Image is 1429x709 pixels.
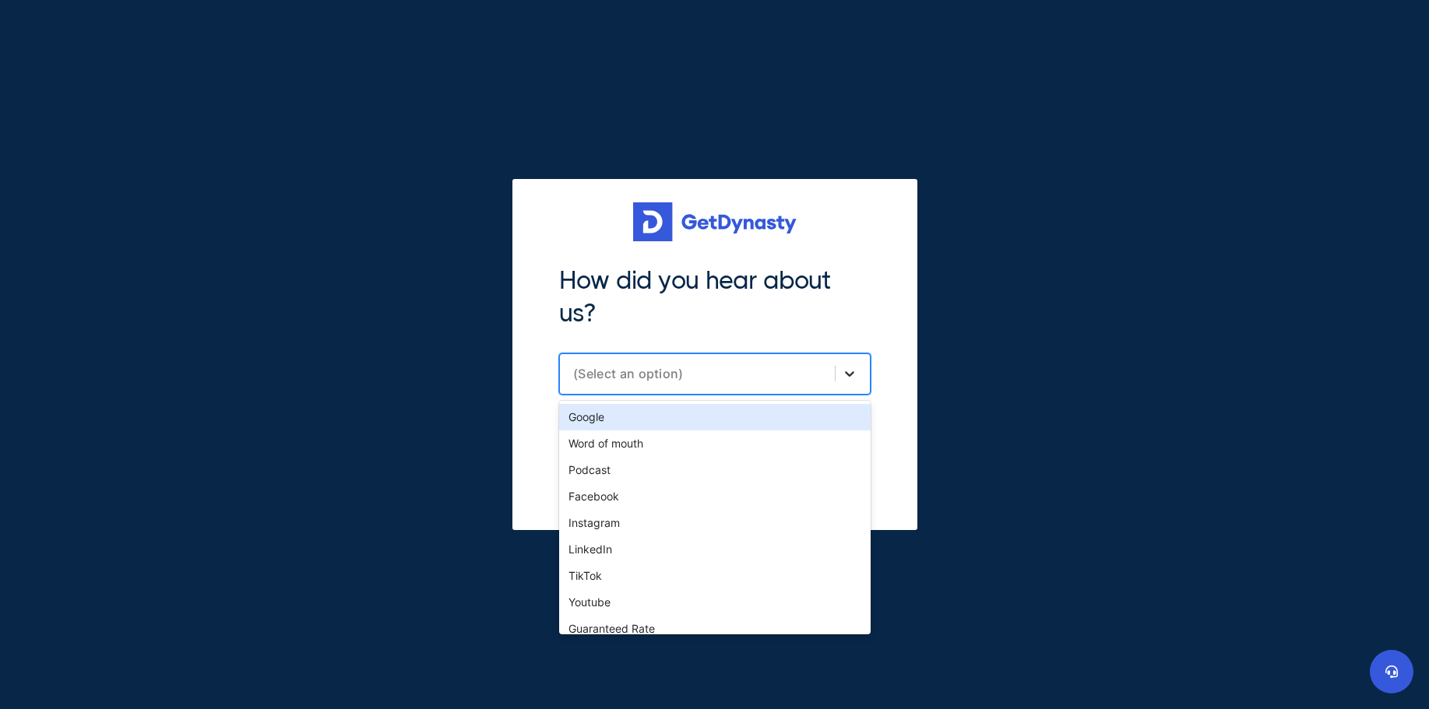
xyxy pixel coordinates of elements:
div: LinkedIn [559,536,871,563]
div: Word of mouth [559,430,871,457]
div: Instagram [559,510,871,536]
img: Get started for free with Dynasty Trust Company [633,202,797,241]
div: Podcast [559,457,871,483]
div: Youtube [559,589,871,616]
div: How did you hear about us? [559,265,871,329]
div: Facebook [559,483,871,510]
div: Guaranteed Rate [559,616,871,642]
div: TikTok [559,563,871,589]
div: (Select an option) [573,366,827,381]
div: Google [559,404,871,430]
